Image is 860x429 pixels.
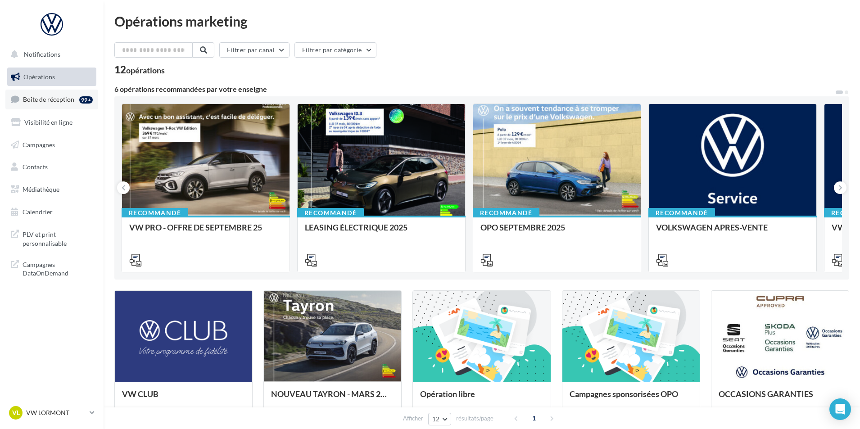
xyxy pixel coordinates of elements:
span: Afficher [403,414,423,423]
div: Opération libre [420,389,543,407]
div: OPO SEPTEMBRE 2025 [480,223,634,241]
a: Calendrier [5,203,98,221]
div: Mots-clés [112,53,138,59]
div: Domaine [46,53,69,59]
div: Recommandé [297,208,364,218]
div: Campagnes sponsorisées OPO [570,389,693,407]
a: PLV et print personnalisable [5,225,98,251]
div: OCCASIONS GARANTIES [719,389,842,407]
button: Notifications [5,45,95,64]
div: Recommandé [648,208,715,218]
a: VL VW LORMONT [7,404,96,421]
span: 1 [527,411,541,425]
a: Médiathèque [5,180,98,199]
div: 99+ [79,96,93,104]
span: résultats/page [456,414,493,423]
button: Filtrer par catégorie [294,42,376,58]
a: Opérations [5,68,98,86]
span: Calendrier [23,208,53,216]
div: VOLKSWAGEN APRES-VENTE [656,223,809,241]
img: tab_domain_overview_orange.svg [36,52,44,59]
img: logo_orange.svg [14,14,22,22]
p: VW LORMONT [26,408,86,417]
div: 6 opérations recommandées par votre enseigne [114,86,835,93]
img: website_grey.svg [14,23,22,31]
span: VL [12,408,20,417]
div: Domaine: [DOMAIN_NAME] [23,23,102,31]
span: Notifications [24,50,60,58]
a: Campagnes DataOnDemand [5,255,98,281]
button: 12 [428,413,451,425]
div: NOUVEAU TAYRON - MARS 2025 [271,389,394,407]
div: LEASING ÉLECTRIQUE 2025 [305,223,458,241]
div: VW CLUB [122,389,245,407]
a: Contacts [5,158,98,176]
div: Open Intercom Messenger [829,398,851,420]
div: Recommandé [122,208,188,218]
span: Visibilité en ligne [24,118,72,126]
a: Campagnes [5,135,98,154]
span: 12 [432,415,440,423]
span: Contacts [23,163,48,171]
span: Médiathèque [23,185,59,193]
span: Campagnes DataOnDemand [23,258,93,278]
a: Boîte de réception99+ [5,90,98,109]
span: PLV et print personnalisable [23,228,93,248]
img: tab_keywords_by_traffic_grey.svg [102,52,109,59]
a: Visibilité en ligne [5,113,98,132]
div: VW PRO - OFFRE DE SEPTEMBRE 25 [129,223,282,241]
button: Filtrer par canal [219,42,290,58]
span: Campagnes [23,140,55,148]
div: 12 [114,65,165,75]
span: Opérations [23,73,55,81]
div: Opérations marketing [114,14,849,28]
div: opérations [126,66,165,74]
span: Boîte de réception [23,95,74,103]
div: v 4.0.25 [25,14,44,22]
div: Recommandé [473,208,539,218]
